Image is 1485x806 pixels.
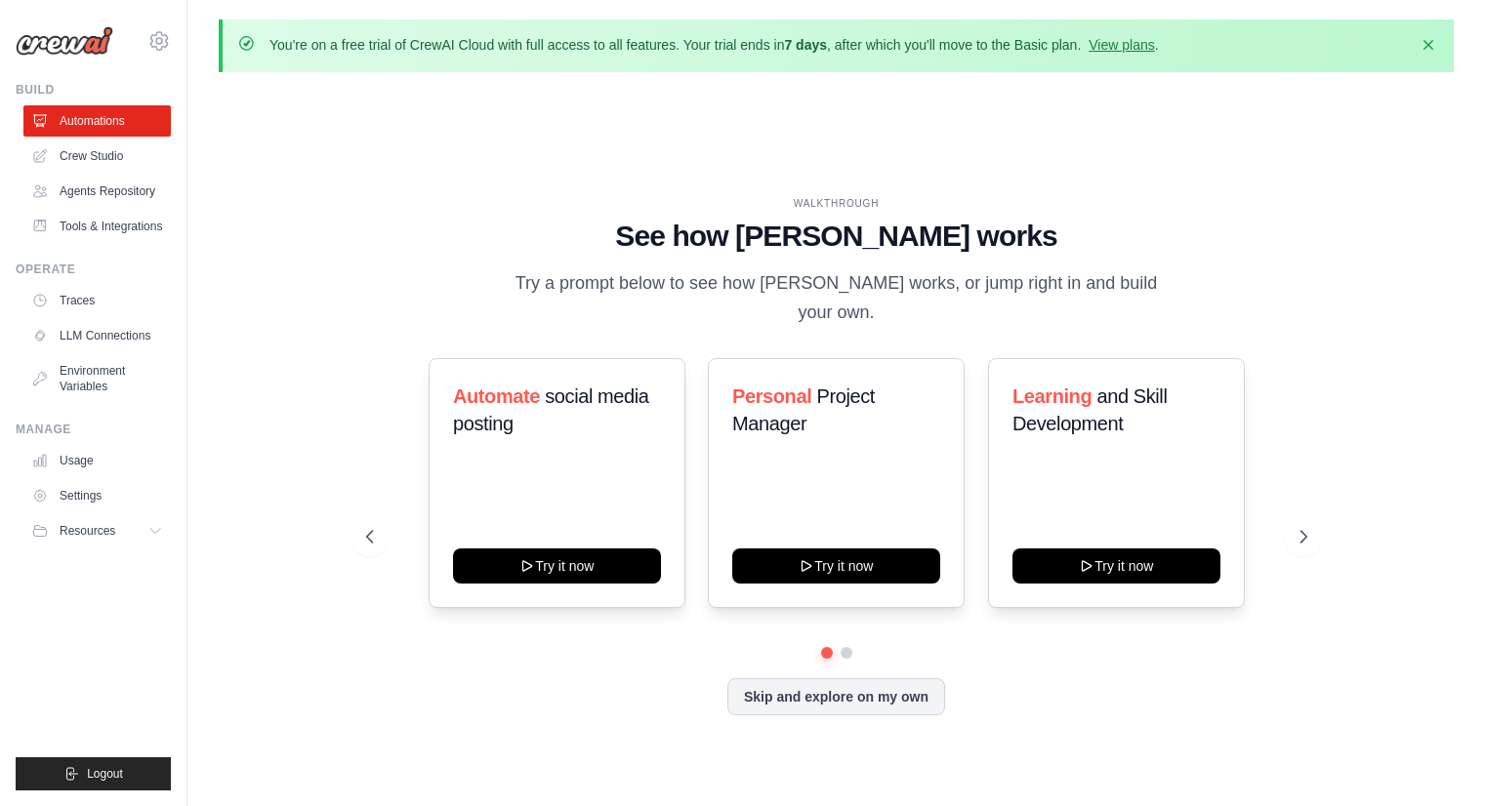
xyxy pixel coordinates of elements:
button: Resources [23,515,171,546]
a: Agents Repository [23,176,171,207]
span: Learning [1012,385,1092,407]
span: social media posting [453,385,649,434]
button: Skip and explore on my own [727,678,945,715]
a: Automations [23,105,171,137]
h1: See how [PERSON_NAME] works [366,219,1307,254]
a: Environment Variables [23,355,171,402]
button: Logout [16,757,171,790]
a: Usage [23,445,171,476]
p: You're on a free trial of CrewAI Cloud with full access to all features. Your trial ends in , aft... [269,35,1159,55]
img: Logo [16,26,113,56]
div: Build [16,82,171,98]
span: and Skill Development [1012,385,1167,434]
strong: 7 days [784,37,827,53]
p: Try a prompt below to see how [PERSON_NAME] works, or jump right in and build your own. [509,269,1165,327]
div: WALKTHROUGH [366,196,1307,211]
button: Try it now [1012,548,1220,584]
span: Automate [453,385,540,407]
a: Traces [23,285,171,316]
a: LLM Connections [23,320,171,351]
span: Project Manager [732,385,875,434]
span: Logout [87,766,123,782]
div: Operate [16,262,171,277]
a: Settings [23,480,171,511]
div: Manage [16,422,171,437]
span: Resources [60,523,115,539]
button: Try it now [453,548,661,584]
a: Crew Studio [23,141,171,172]
a: View plans [1089,37,1154,53]
a: Tools & Integrations [23,211,171,242]
button: Try it now [732,548,940,584]
span: Personal [732,385,811,407]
